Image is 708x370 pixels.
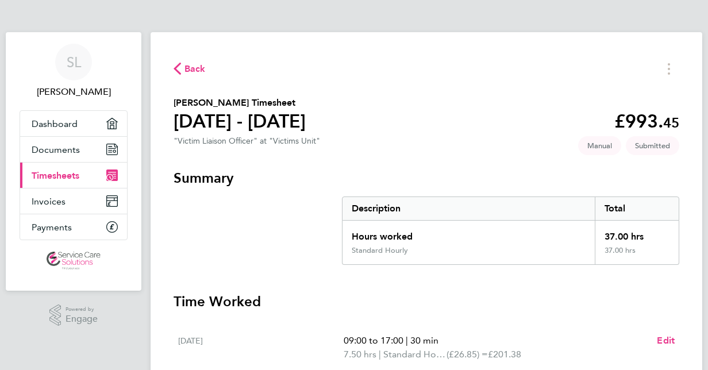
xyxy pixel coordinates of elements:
[595,246,679,264] div: 37.00 hrs
[344,349,376,360] span: 7.50 hrs
[659,60,679,78] button: Timesheets Menu
[174,136,320,146] div: "Victim Liaison Officer" at "Victims Unit"
[657,335,675,346] span: Edit
[174,96,306,110] h2: [PERSON_NAME] Timesheet
[174,61,206,76] button: Back
[343,197,595,220] div: Description
[32,196,66,207] span: Invoices
[595,221,679,246] div: 37.00 hrs
[32,170,79,181] span: Timesheets
[410,335,438,346] span: 30 min
[174,292,679,311] h3: Time Worked
[49,305,98,326] a: Powered byEngage
[342,196,679,265] div: Summary
[47,252,101,270] img: servicecare-logo-retina.png
[406,335,408,346] span: |
[20,85,128,99] span: Samantha Langridge
[66,314,98,324] span: Engage
[6,32,141,291] nav: Main navigation
[20,137,127,162] a: Documents
[66,305,98,314] span: Powered by
[595,197,679,220] div: Total
[578,136,621,155] span: This timesheet was manually created.
[32,118,78,129] span: Dashboard
[488,349,521,360] span: £201.38
[174,169,679,187] h3: Summary
[352,246,408,255] div: Standard Hourly
[343,221,595,246] div: Hours worked
[657,334,675,348] a: Edit
[20,188,127,214] a: Invoices
[67,55,81,70] span: SL
[614,110,679,132] app-decimal: £993.
[20,214,127,240] a: Payments
[663,114,679,131] span: 45
[344,335,403,346] span: 09:00 to 17:00
[20,44,128,99] a: SL[PERSON_NAME]
[20,111,127,136] a: Dashboard
[174,110,306,133] h1: [DATE] - [DATE]
[447,349,488,360] span: (£26.85) =
[626,136,679,155] span: This timesheet is Submitted.
[184,62,206,76] span: Back
[383,348,447,361] span: Standard Hourly
[32,222,72,233] span: Payments
[379,349,381,360] span: |
[178,334,344,361] div: [DATE]
[20,163,127,188] a: Timesheets
[20,252,128,270] a: Go to home page
[32,144,80,155] span: Documents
